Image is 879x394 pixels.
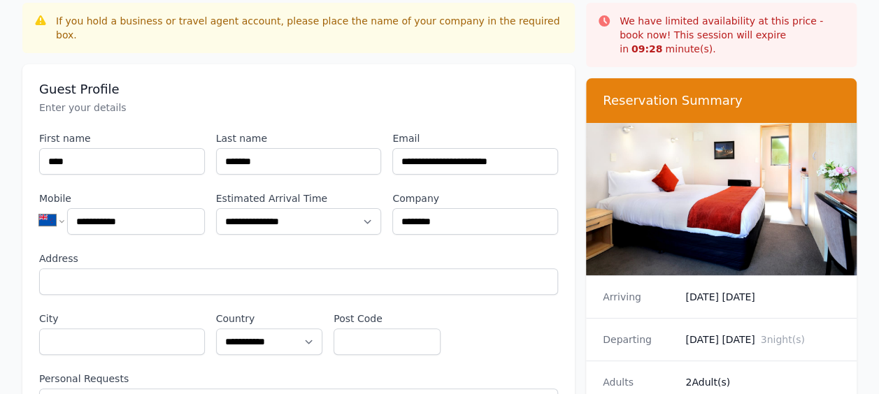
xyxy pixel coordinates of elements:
label: Address [39,251,558,265]
label: First name [39,131,205,145]
dd: 2 Adult(s) [685,375,840,389]
dd: [DATE] [DATE] [685,333,840,346]
label: Mobile [39,191,205,205]
label: Country [216,312,322,326]
dt: Arriving [603,290,674,304]
strong: 09 : 28 [631,43,663,54]
div: If you hold a business or travel agent account, please place the name of your company in the requ... [56,14,564,42]
label: Email [392,131,558,145]
dd: [DATE] [DATE] [685,290,840,304]
h3: Reservation Summary [603,92,840,109]
p: Enter your details [39,101,558,115]
label: City [39,312,205,326]
label: Estimated Arrival Time [216,191,382,205]
label: Post Code [334,312,440,326]
p: We have limited availability at this price - book now! This session will expire in minute(s). [620,14,845,56]
label: Last name [216,131,382,145]
h3: Guest Profile [39,81,558,98]
dt: Adults [603,375,674,389]
span: 3 night(s) [760,334,804,345]
label: Company [392,191,558,205]
dt: Departing [603,333,674,346]
img: Compact Queen Studio [586,123,857,275]
label: Personal Requests [39,372,558,386]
